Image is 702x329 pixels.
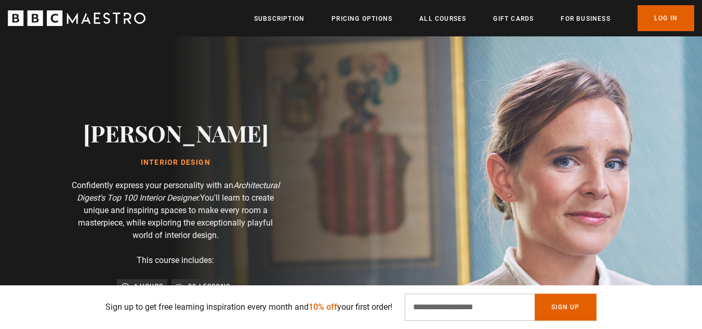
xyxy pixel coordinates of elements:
nav: Primary [254,5,694,31]
a: Log In [638,5,694,31]
button: Sign Up [535,294,596,321]
h1: Interior Design [83,159,269,167]
a: Pricing Options [332,14,392,24]
span: 10% off [309,302,337,312]
a: All Courses [419,14,466,24]
a: Gift Cards [493,14,534,24]
p: Sign up to get free learning inspiration every month and your first order! [105,301,392,313]
p: 4 hours [134,281,163,292]
svg: BBC Maestro [8,10,145,26]
p: 20 lessons [188,281,230,292]
p: This course includes: [137,254,214,267]
p: Confidently express your personality with an You'll learn to create unique and inspiring spaces t... [72,179,280,242]
h2: [PERSON_NAME] [83,120,269,146]
a: Subscription [254,14,304,24]
i: Architectural Digest's Top 100 Interior Designer. [77,180,280,203]
a: For business [561,14,610,24]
